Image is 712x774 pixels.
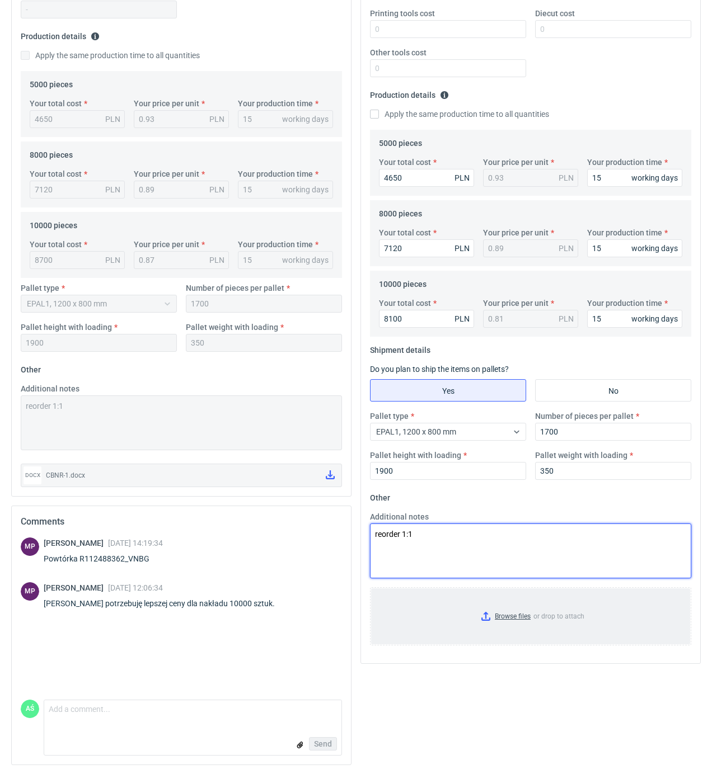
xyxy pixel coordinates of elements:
[21,700,39,718] div: Adrian Świerżewski
[483,298,549,309] label: Your price per unit
[21,537,39,556] figcaption: MP
[21,395,342,450] textarea: reorder 1:1
[535,462,691,480] input: 0
[30,216,77,230] legend: 10000 pieces
[535,379,691,402] label: No
[370,462,526,480] input: 0
[370,511,429,522] label: Additional notes
[44,583,108,592] span: [PERSON_NAME]
[21,582,39,601] figcaption: MP
[30,75,73,89] legend: 5000 pieces
[535,8,575,19] label: Diecut cost
[535,20,691,38] input: 0
[559,243,574,254] div: PLN
[559,172,574,183] div: PLN
[535,423,691,441] input: 0
[587,157,662,168] label: Your production time
[379,227,431,238] label: Your total cost
[209,184,224,195] div: PLN
[238,168,313,180] label: Your production time
[535,410,634,422] label: Number of pieces per pallet
[21,282,59,294] label: Pallet type
[587,310,682,328] input: 0
[379,275,427,289] legend: 10000 pieces
[379,157,431,168] label: Your total cost
[559,313,574,324] div: PLN
[370,365,509,374] label: Do you plan to ship the items on pallets?
[108,539,163,548] span: [DATE] 14:19:34
[370,489,390,502] legend: Other
[134,168,199,180] label: Your price per unit
[21,27,100,41] legend: Production details
[455,313,470,324] div: PLN
[134,239,199,250] label: Your price per unit
[186,322,278,333] label: Pallet weight with loading
[21,383,79,394] label: Additional notes
[631,172,678,183] div: working days
[370,341,430,355] legend: Shipment details
[370,379,526,402] label: Yes
[370,20,526,38] input: 0
[370,86,449,100] legend: Production details
[370,450,461,461] label: Pallet height with loading
[108,583,163,592] span: [DATE] 12:06:34
[186,282,284,294] label: Number of pieces per pallet
[21,537,39,556] div: Michał Palasek
[282,254,329,266] div: working days
[209,114,224,125] div: PLN
[105,114,120,125] div: PLN
[587,239,682,257] input: 0
[44,539,108,548] span: [PERSON_NAME]
[370,523,691,578] textarea: reorder 1:1
[483,157,549,168] label: Your price per unit
[134,98,199,109] label: Your price per unit
[238,239,313,250] label: Your production time
[21,322,112,333] label: Pallet height with loading
[105,184,120,195] div: PLN
[44,598,288,609] div: [PERSON_NAME] potrzebuję lepszej ceny dla nakładu 10000 sztuk.
[379,169,474,187] input: 0
[30,98,82,109] label: Your total cost
[24,466,41,484] div: docx
[370,59,526,77] input: 0
[370,108,549,120] label: Apply the same production time to all quantities
[105,254,120,266] div: PLN
[587,227,662,238] label: Your production time
[483,227,549,238] label: Your price per unit
[455,243,470,254] div: PLN
[379,310,474,328] input: 0
[370,47,427,58] label: Other tools cost
[282,114,329,125] div: working days
[376,427,456,436] span: EPAL1, 1200 x 800 mm
[379,298,431,309] label: Your total cost
[238,98,313,109] label: Your production time
[30,168,82,180] label: Your total cost
[631,313,678,324] div: working days
[21,582,39,601] div: Michał Palasek
[309,737,337,751] button: Send
[379,239,474,257] input: 0
[21,50,200,61] label: Apply the same production time to all quantities
[631,243,678,254] div: working days
[282,184,329,195] div: working days
[21,361,41,374] legend: Other
[379,205,422,218] legend: 8000 pieces
[30,146,73,159] legend: 8000 pieces
[370,410,409,422] label: Pallet type
[21,515,342,528] h2: Comments
[371,588,691,645] label: or drop to attach
[535,450,627,461] label: Pallet weight with loading
[46,470,317,481] div: CBNR-1.docx
[44,553,163,564] div: Powtórka R112488362_VNBG
[209,254,224,266] div: PLN
[314,740,332,748] span: Send
[370,8,435,19] label: Printing tools cost
[30,239,82,250] label: Your total cost
[587,298,662,309] label: Your production time
[379,134,422,148] legend: 5000 pieces
[587,169,682,187] input: 0
[21,700,39,718] figcaption: AŚ
[455,172,470,183] div: PLN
